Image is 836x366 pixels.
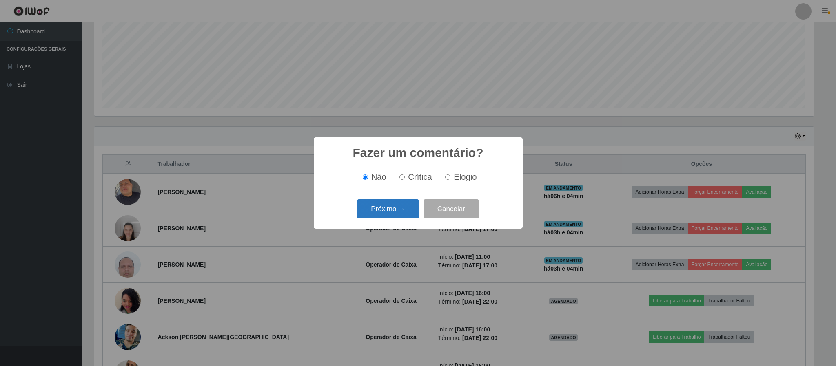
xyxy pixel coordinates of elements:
[454,172,477,181] span: Elogio
[408,172,432,181] span: Crítica
[399,174,405,180] input: Crítica
[353,146,483,160] h2: Fazer um comentário?
[445,174,450,180] input: Elogio
[371,172,386,181] span: Não
[363,174,368,180] input: Não
[424,199,479,218] button: Cancelar
[357,199,419,218] button: Próximo →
